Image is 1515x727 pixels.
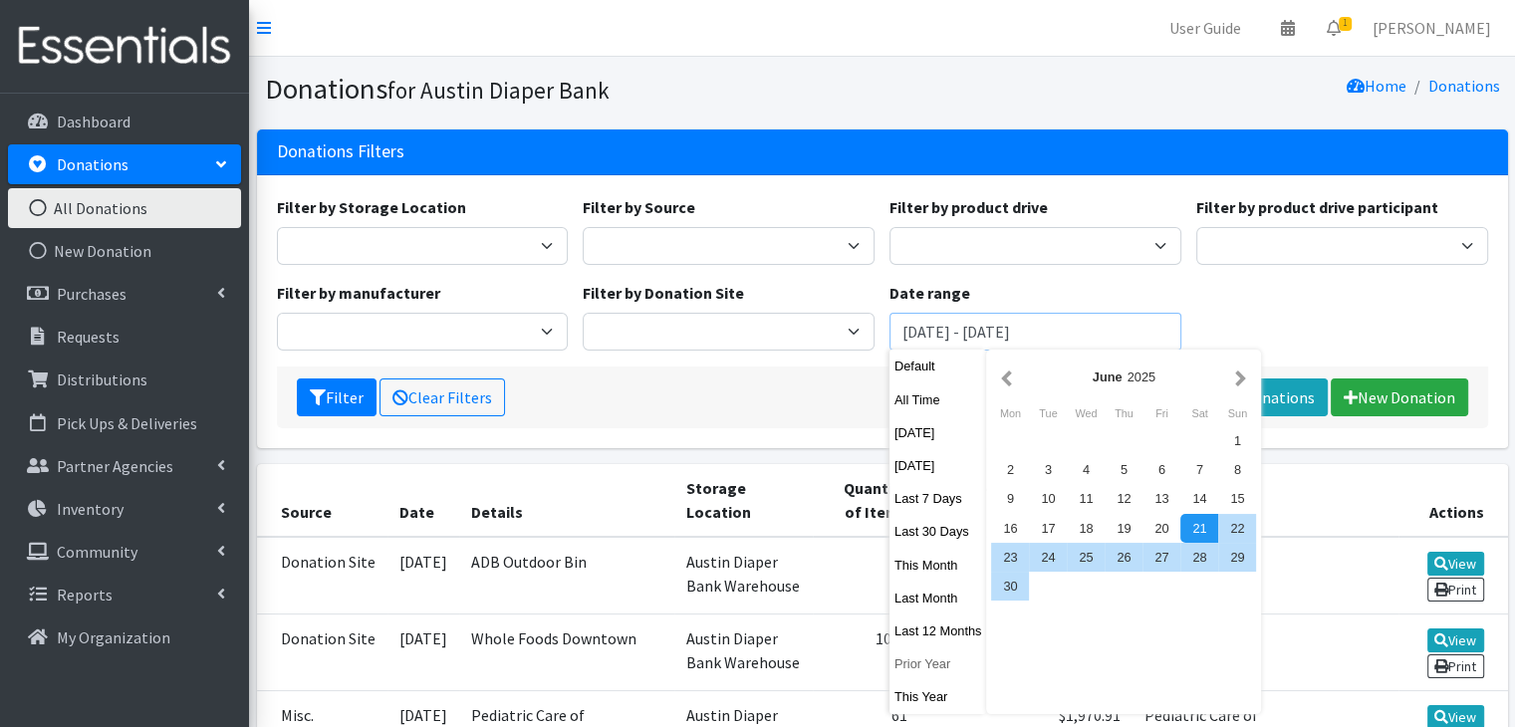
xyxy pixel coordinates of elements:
th: Comments [1133,464,1399,537]
th: Date [387,464,459,537]
button: All Time [889,385,987,414]
div: 5 [1105,455,1142,484]
th: Source [257,464,387,537]
button: This Month [889,551,987,580]
div: Tuesday [1029,400,1067,426]
a: Print [1427,578,1484,602]
label: Date range [889,281,970,305]
div: 11 [1067,484,1105,513]
div: 17 [1029,514,1067,543]
a: Dashboard [8,102,241,141]
p: Partner Agencies [57,456,173,476]
div: 12 [1105,484,1142,513]
th: Quantity of Items [813,464,919,537]
label: Filter by Source [583,195,695,219]
a: Pick Ups & Deliveries [8,403,241,443]
strong: June [1093,369,1123,384]
button: Last Month [889,584,987,612]
a: Donations [8,144,241,184]
div: Sunday [1218,400,1256,426]
td: Donation Site [257,613,387,690]
p: Inventory [57,499,124,519]
p: Donations [57,154,128,174]
div: 25 [1067,543,1105,572]
a: [PERSON_NAME] [1357,8,1507,48]
button: Prior Year [889,649,987,678]
a: User Guide [1153,8,1257,48]
div: 8 [1218,455,1256,484]
button: Last 30 Days [889,517,987,546]
a: Home [1347,76,1406,96]
div: 16 [991,514,1029,543]
button: Default [889,352,987,380]
td: ADB Outdoor Bin [459,537,674,614]
p: Requests [57,327,120,347]
div: 20 [1142,514,1180,543]
p: Community [57,542,137,562]
div: Wednesday [1067,400,1105,426]
div: 4 [1067,455,1105,484]
p: Reports [57,585,113,605]
div: 7 [1180,455,1218,484]
a: Inventory [8,489,241,529]
td: Whole Foods Downtown [459,613,674,690]
label: Filter by product drive [889,195,1048,219]
span: 2025 [1128,369,1155,384]
a: View [1427,552,1484,576]
a: Partner Agencies [8,446,241,486]
div: 27 [1142,543,1180,572]
div: 14 [1180,484,1218,513]
td: Austin Diaper Bank Warehouse [674,537,813,614]
a: Reports [8,575,241,614]
button: Last 7 Days [889,484,987,513]
td: [DATE] [387,613,459,690]
h1: Donations [265,72,876,107]
div: Saturday [1180,400,1218,426]
div: 9 [991,484,1029,513]
th: Actions [1398,464,1507,537]
h3: Donations Filters [277,141,404,162]
div: 28 [1180,543,1218,572]
div: 2 [991,455,1029,484]
div: Friday [1142,400,1180,426]
div: 24 [1029,543,1067,572]
label: Filter by Donation Site [583,281,744,305]
small: for Austin Diaper Bank [387,76,610,105]
a: My Organization [8,617,241,657]
input: January 1, 2011 - December 31, 2011 [889,313,1181,351]
div: 3 [1029,455,1067,484]
a: 1 [1311,8,1357,48]
button: Last 12 Months [889,616,987,645]
div: 10 [1029,484,1067,513]
label: Filter by Storage Location [277,195,466,219]
td: Donation Site [257,537,387,614]
div: Thursday [1105,400,1142,426]
button: [DATE] [889,451,987,480]
div: 23 [991,543,1029,572]
div: 1 [1218,426,1256,455]
div: 13 [1142,484,1180,513]
th: Storage Location [674,464,813,537]
a: All Donations [8,188,241,228]
label: Filter by manufacturer [277,281,440,305]
a: Clear Filters [379,378,505,416]
td: [DATE] [387,537,459,614]
button: This Year [889,682,987,711]
div: 26 [1105,543,1142,572]
div: 29 [1218,543,1256,572]
div: 19 [1105,514,1142,543]
td: 54 [813,537,919,614]
a: View [1427,628,1484,652]
div: 6 [1142,455,1180,484]
th: Details [459,464,674,537]
div: 21 [1180,514,1218,543]
a: Print [1427,654,1484,678]
p: My Organization [57,627,170,647]
a: New Donation [8,231,241,271]
div: Monday [991,400,1029,426]
td: 1025 [813,613,919,690]
p: Dashboard [57,112,130,131]
a: Requests [8,317,241,357]
div: 15 [1218,484,1256,513]
a: Community [8,532,241,572]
